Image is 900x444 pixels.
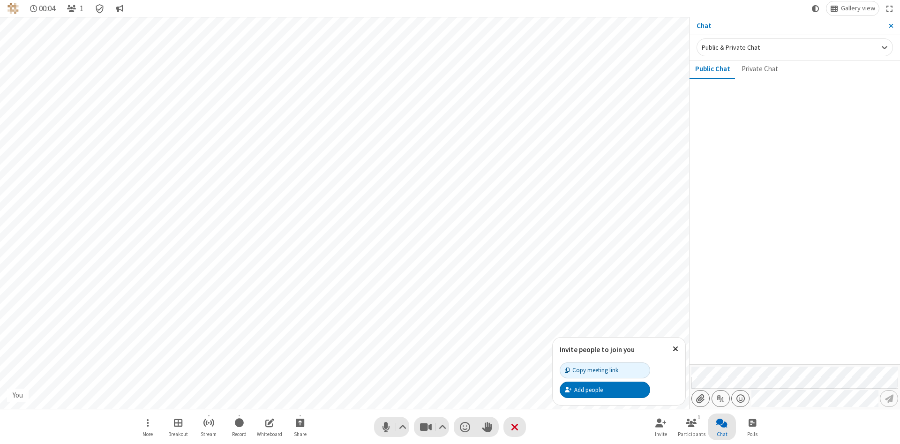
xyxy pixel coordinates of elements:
[7,3,19,14] img: QA Selenium DO NOT DELETE OR CHANGE
[560,362,650,378] button: Copy meeting link
[503,417,526,437] button: End or leave meeting
[717,431,727,437] span: Chat
[702,43,760,52] span: Public & Private Chat
[397,417,409,437] button: Audio settings
[9,390,27,401] div: You
[808,1,823,15] button: Using system theme
[736,60,784,78] button: Private Chat
[712,390,730,407] button: Show formatting
[414,417,449,437] button: Stop video (Alt+V)
[91,1,109,15] div: Meeting details Encryption enabled
[201,431,217,437] span: Stream
[677,414,705,440] button: Open participant list
[560,382,650,398] button: Add people
[164,414,192,440] button: Manage Breakout Rooms
[142,431,153,437] span: More
[695,413,703,421] div: 1
[26,1,60,15] div: Timer
[883,1,897,15] button: Fullscreen
[195,414,223,440] button: Start streaming
[454,417,476,437] button: Send a reaction
[255,414,284,440] button: Open shared whiteboard
[225,414,253,440] button: Start recording
[647,414,675,440] button: Invite participants (Alt+I)
[80,4,83,13] span: 1
[257,431,282,437] span: Whiteboard
[476,417,499,437] button: Raise hand
[286,414,314,440] button: Start sharing
[232,431,247,437] span: Record
[841,5,875,12] span: Gallery view
[39,4,55,13] span: 00:04
[882,17,900,35] button: Close sidebar
[747,431,757,437] span: Polls
[565,366,618,375] div: Copy meeting link
[168,431,188,437] span: Breakout
[560,345,635,354] label: Invite people to join you
[112,1,127,15] button: Conversation
[697,21,882,31] p: Chat
[690,60,736,78] button: Public Chat
[294,431,307,437] span: Share
[436,417,449,437] button: Video setting
[880,390,898,407] button: Send message
[134,414,162,440] button: Open menu
[655,431,667,437] span: Invite
[708,414,736,440] button: Close chat
[63,1,87,15] button: Open participant list
[678,431,705,437] span: Participants
[666,338,685,361] button: Close popover
[731,390,750,407] button: Open menu
[738,414,766,440] button: Open poll
[826,1,879,15] button: Change layout
[374,417,409,437] button: Mute (Alt+A)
